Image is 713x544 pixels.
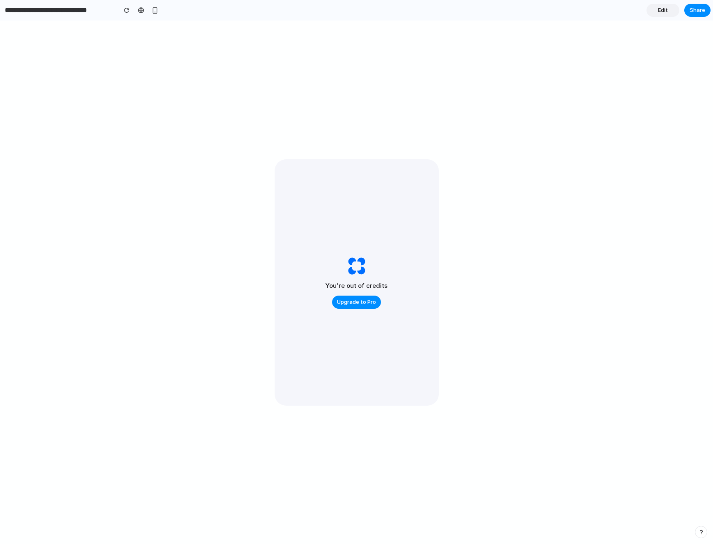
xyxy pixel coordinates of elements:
[326,281,387,291] h2: You're out of credits
[684,4,711,17] button: Share
[658,6,668,14] span: Edit
[647,4,679,17] a: Edit
[690,6,705,14] span: Share
[337,298,376,306] span: Upgrade to Pro
[332,296,381,309] button: Upgrade to Pro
